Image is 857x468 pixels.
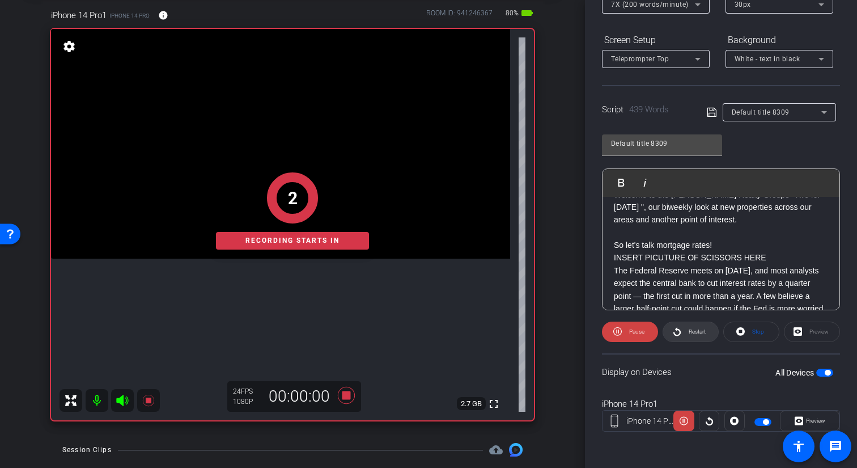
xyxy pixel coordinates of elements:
span: Stop [752,328,764,335]
input: Title [611,137,713,150]
div: iPhone 14 Pro1 [602,398,840,411]
span: 30px [735,1,751,9]
div: Script [602,103,691,116]
div: Background [726,31,833,50]
div: Display on Devices [602,353,840,390]
button: Pause [602,322,658,342]
p: The Federal Reserve meets on [DATE], and most analysts expect the central bank to cut interest ra... [614,264,828,328]
span: Restart [689,328,706,335]
mat-icon: message [829,440,842,453]
div: iPhone 14 Pro [626,415,674,427]
div: Screen Setup [602,31,710,50]
button: Stop [723,322,779,342]
mat-icon: cloud_upload [489,443,503,457]
span: Default title 8309 [732,108,790,116]
button: Restart [663,322,719,342]
div: Session Clips [62,444,112,456]
p: INSERT PICUTURE OF SCISSORS HERE [614,251,828,264]
span: 439 Words [629,104,669,115]
p: Welcome to the [PERSON_NAME] Realty Groups "Two for [DATE] ", our biweekly look at new properties... [614,188,828,226]
img: Session clips [509,443,523,457]
div: 2 [288,185,298,211]
span: White - text in black [735,55,800,63]
label: All Devices [775,367,816,378]
span: 7X (200 words/minute) [611,1,689,9]
p: So let's talk mortgage rates! [614,239,828,251]
mat-icon: accessibility [792,440,805,453]
div: Recording starts in [216,232,369,250]
span: Pause [629,328,644,335]
button: Bold (⌘B) [610,171,632,194]
span: Teleprompter Top [611,55,669,63]
span: Preview [806,418,825,424]
span: Destinations for your clips [489,443,503,457]
button: Preview [780,411,839,431]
